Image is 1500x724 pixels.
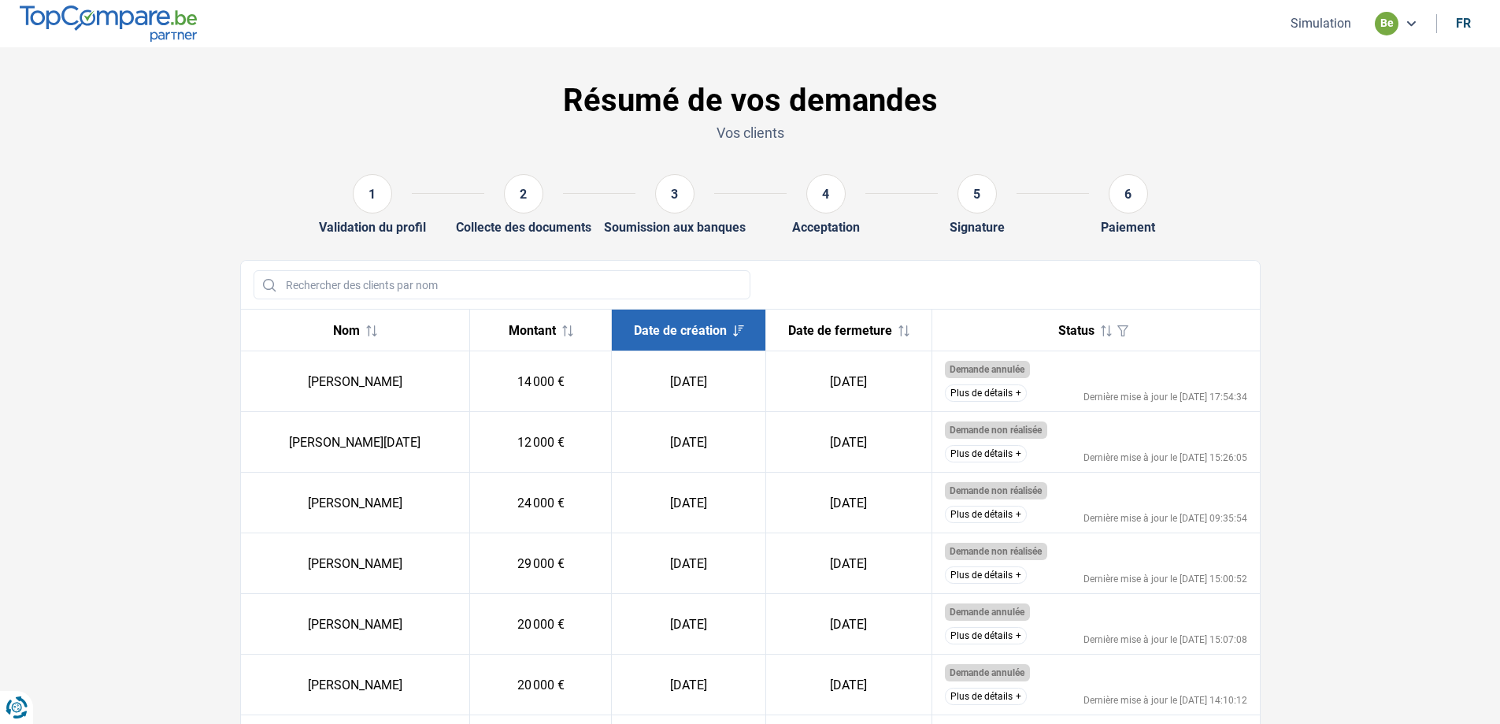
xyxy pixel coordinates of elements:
[806,174,846,213] div: 4
[319,220,426,235] div: Validation du profil
[950,425,1042,436] span: Demande non réalisée
[765,533,931,594] td: [DATE]
[1058,323,1094,338] span: Status
[655,174,694,213] div: 3
[945,627,1027,644] button: Plus de détails
[792,220,860,235] div: Acceptation
[950,667,1024,678] span: Demande annulée
[241,351,470,412] td: [PERSON_NAME]
[765,351,931,412] td: [DATE]
[950,546,1042,557] span: Demande non réalisée
[765,473,931,533] td: [DATE]
[469,594,612,655] td: 20 000 €
[509,323,556,338] span: Montant
[945,566,1027,584] button: Plus de détails
[788,323,892,338] span: Date de fermeture
[612,473,765,533] td: [DATE]
[469,351,612,412] td: 14 000 €
[20,6,197,41] img: TopCompare.be
[950,607,1024,618] span: Demande annulée
[765,655,931,715] td: [DATE]
[241,412,470,473] td: [PERSON_NAME][DATE]
[1286,15,1356,32] button: Simulation
[1083,574,1247,584] div: Dernière mise à jour le [DATE] 15:00:52
[604,220,746,235] div: Soumission aux banques
[612,655,765,715] td: [DATE]
[469,473,612,533] td: 24 000 €
[945,384,1027,402] button: Plus de détails
[950,485,1042,496] span: Demande non réalisée
[945,506,1027,523] button: Plus de détails
[765,594,931,655] td: [DATE]
[241,533,470,594] td: [PERSON_NAME]
[1083,453,1247,462] div: Dernière mise à jour le [DATE] 15:26:05
[957,174,997,213] div: 5
[612,594,765,655] td: [DATE]
[1083,392,1247,402] div: Dernière mise à jour le [DATE] 17:54:34
[1375,12,1398,35] div: be
[612,533,765,594] td: [DATE]
[1083,635,1247,644] div: Dernière mise à jour le [DATE] 15:07:08
[1109,174,1148,213] div: 6
[950,220,1005,235] div: Signature
[240,123,1261,143] p: Vos clients
[469,533,612,594] td: 29 000 €
[1083,514,1247,523] div: Dernière mise à jour le [DATE] 09:35:54
[1456,16,1471,31] div: fr
[1083,696,1247,705] div: Dernière mise à jour le [DATE] 14:10:12
[765,412,931,473] td: [DATE]
[950,364,1024,375] span: Demande annulée
[240,82,1261,120] h1: Résumé de vos demandes
[634,323,727,338] span: Date de création
[241,655,470,715] td: [PERSON_NAME]
[456,220,591,235] div: Collecte des documents
[1101,220,1155,235] div: Paiement
[469,412,612,473] td: 12 000 €
[353,174,392,213] div: 1
[945,688,1027,705] button: Plus de détails
[333,323,360,338] span: Nom
[469,655,612,715] td: 20 000 €
[612,412,765,473] td: [DATE]
[241,473,470,533] td: [PERSON_NAME]
[945,445,1027,462] button: Plus de détails
[504,174,543,213] div: 2
[612,351,765,412] td: [DATE]
[241,594,470,655] td: [PERSON_NAME]
[254,270,750,299] input: Rechercher des clients par nom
